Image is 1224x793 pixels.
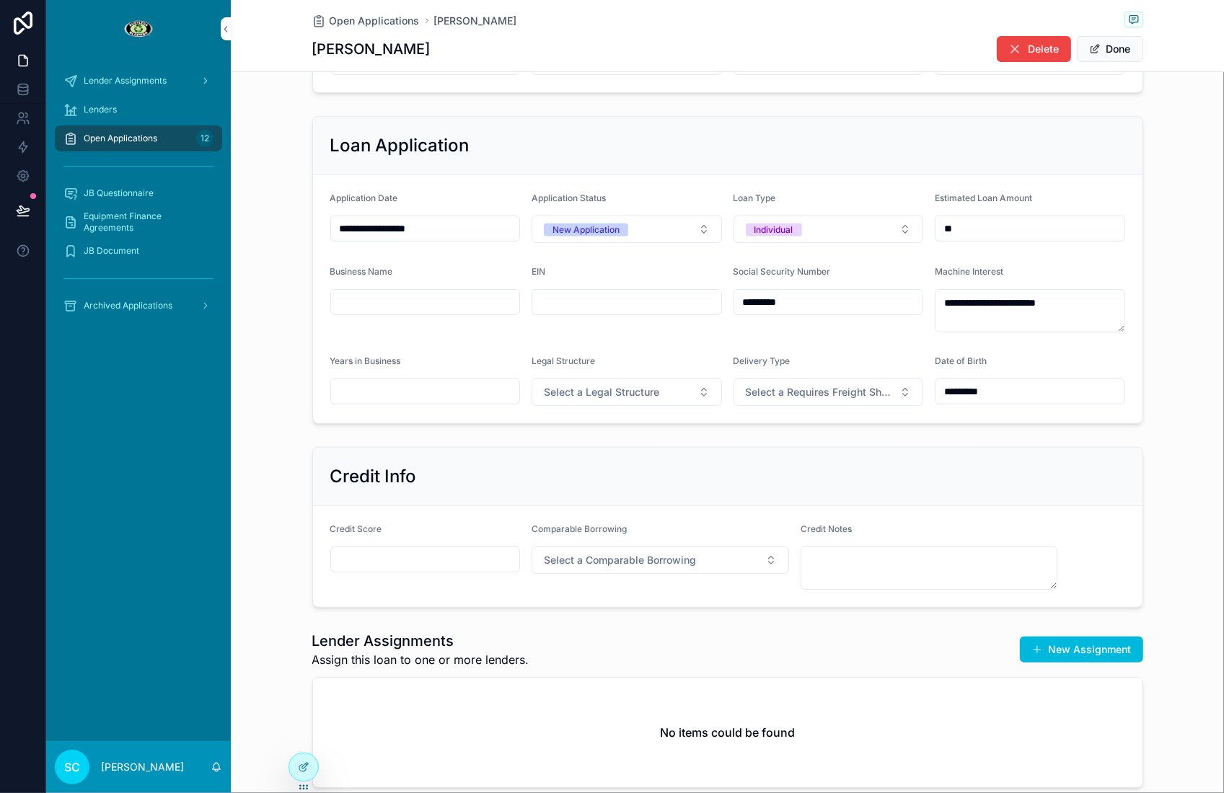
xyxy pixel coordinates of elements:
[935,266,1003,277] span: Machine Interest
[544,385,659,399] span: Select a Legal Structure
[532,216,722,243] button: Select Button
[84,75,167,87] span: Lender Assignments
[935,192,1032,203] span: Estimated Loan Amount
[734,216,924,243] button: Select Button
[101,760,184,774] p: [PERSON_NAME]
[330,465,417,488] h2: Credit Info
[84,245,139,257] span: JB Document
[84,104,117,115] span: Lenders
[532,192,606,203] span: Application Status
[64,758,80,776] span: SC
[734,378,924,406] button: Select Button
[935,355,987,366] span: Date of Birth
[801,523,852,534] span: Credit Notes
[532,378,722,406] button: Select Button
[544,553,696,567] span: Select a Comparable Borrowing
[997,36,1071,62] button: Delete
[55,97,222,123] a: Lenders
[84,211,208,234] span: Equipment Finance Agreements
[1077,36,1143,62] button: Done
[84,133,157,144] span: Open Applications
[312,651,529,668] span: Assign this loan to one or more lenders.
[84,300,172,311] span: Archived Applications
[312,39,431,59] h1: [PERSON_NAME]
[330,523,382,534] span: Credit Score
[330,266,393,277] span: Business Name
[1020,637,1143,663] button: New Assignment
[55,125,222,151] a: Open Applications12
[123,17,153,40] img: App logo
[434,14,517,28] a: [PERSON_NAME]
[532,355,595,366] span: Legal Structure
[532,523,627,534] span: Comparable Borrowing
[330,134,470,157] h2: Loan Application
[1029,42,1060,56] span: Delete
[330,355,401,366] span: Years in Business
[734,192,776,203] span: Loan Type
[532,546,789,574] button: Select Button
[196,130,213,147] div: 12
[312,631,529,651] h1: Lender Assignments
[330,192,398,203] span: Application Date
[330,14,420,28] span: Open Applications
[660,724,795,741] h2: No items could be found
[55,68,222,94] a: Lender Assignments
[312,14,420,28] a: Open Applications
[552,223,620,236] div: New Application
[734,266,831,277] span: Social Security Number
[46,58,231,337] div: scrollable content
[84,187,154,199] span: JB Questionnaire
[532,266,545,277] span: EIN
[734,355,791,366] span: Delivery Type
[55,209,222,235] a: Equipment Finance Agreements
[746,385,894,399] span: Select a Requires Freight Shipping?
[55,238,222,264] a: JB Document
[55,293,222,319] a: Archived Applications
[754,223,793,236] div: Individual
[55,180,222,206] a: JB Questionnaire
